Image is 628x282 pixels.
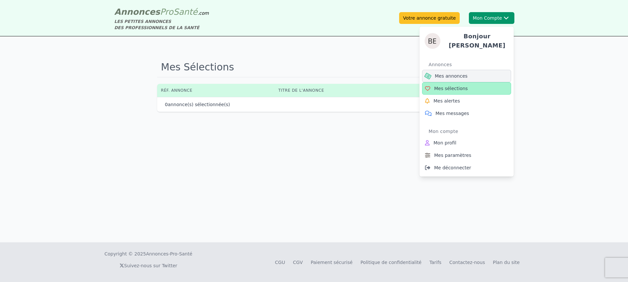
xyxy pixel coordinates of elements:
span: Mes messages [435,110,469,117]
a: Votre annonce gratuite [399,12,460,24]
span: 0 [165,102,168,107]
th: Réf. annonce [157,84,274,97]
a: Mes paramètres [422,149,511,161]
a: Paiement sécurisé [311,260,353,265]
span: Mon profil [434,140,456,146]
a: Mes annonces [422,70,511,82]
a: Tarifs [429,260,441,265]
span: Mes alertes [434,98,460,104]
a: CGU [275,260,285,265]
div: Copyright © 2025 [104,251,192,257]
a: AnnoncesProSanté.com [114,7,209,17]
span: Annonces [114,7,160,17]
h1: Mes Sélections [157,57,471,77]
span: Pro [160,7,174,17]
span: Mes sélections [434,85,468,92]
div: Mon compte [429,126,511,137]
a: Mes messages [422,107,511,120]
a: Politique de confidentialité [360,260,422,265]
a: Mes sélections [422,82,511,95]
span: Santé [173,7,197,17]
a: Mes alertes [422,95,511,107]
th: Titre de l'annonce [274,84,434,97]
a: Annonces-Pro-Santé [146,251,192,257]
a: Me déconnecter [422,161,511,174]
span: .com [197,10,209,16]
a: Contactez-nous [449,260,485,265]
span: Me déconnecter [434,164,471,171]
a: Plan du site [493,260,520,265]
img: Benoit [425,33,440,49]
div: LES PETITES ANNONCES DES PROFESSIONNELS DE LA SANTÉ [114,18,209,31]
span: Mes annonces [435,73,468,79]
p: annonce(s) sélectionnée(s) [165,101,230,108]
a: Suivez-nous sur Twitter [120,263,177,268]
span: Mes paramètres [434,152,471,159]
a: Mon profil [422,137,511,149]
h4: Bonjour [PERSON_NAME] [446,32,508,50]
div: Annonces [429,59,511,70]
button: Mon CompteBenoitBonjour [PERSON_NAME]AnnoncesMes annoncesMes sélectionsMes alertesMes messagesMon... [469,12,514,24]
a: CGV [293,260,303,265]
